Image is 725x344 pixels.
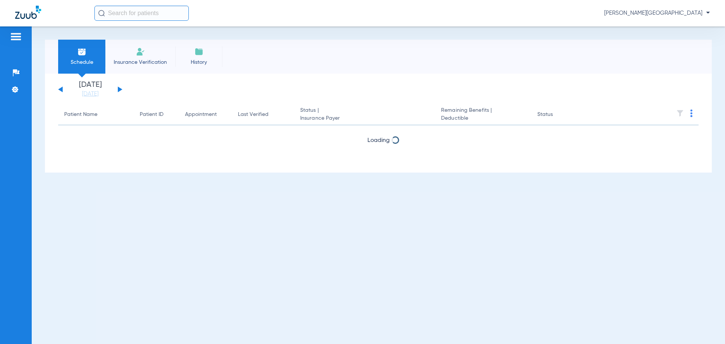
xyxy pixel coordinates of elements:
[238,111,268,119] div: Last Verified
[111,59,170,66] span: Insurance Verification
[15,6,41,19] img: Zuub Logo
[441,114,525,122] span: Deductible
[194,47,204,56] img: History
[690,110,693,117] img: group-dot-blue.svg
[64,111,97,119] div: Patient Name
[185,111,226,119] div: Appointment
[435,104,531,125] th: Remaining Benefits |
[140,111,173,119] div: Patient ID
[294,104,435,125] th: Status |
[185,111,217,119] div: Appointment
[94,6,189,21] input: Search for patients
[64,59,100,66] span: Schedule
[531,104,582,125] th: Status
[140,111,164,119] div: Patient ID
[98,10,105,17] img: Search Icon
[68,81,113,98] li: [DATE]
[300,114,429,122] span: Insurance Payer
[238,111,288,119] div: Last Verified
[676,110,684,117] img: filter.svg
[181,59,217,66] span: History
[68,90,113,98] a: [DATE]
[64,111,128,119] div: Patient Name
[367,137,390,143] span: Loading
[604,9,710,17] span: [PERSON_NAME][GEOGRAPHIC_DATA]
[10,32,22,41] img: hamburger-icon
[77,47,86,56] img: Schedule
[136,47,145,56] img: Manual Insurance Verification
